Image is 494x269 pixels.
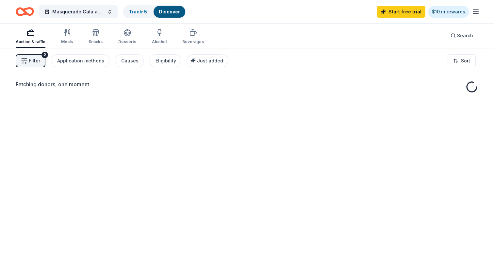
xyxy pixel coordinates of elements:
div: Fetching donors, one moment... [16,80,478,88]
div: Beverages [182,39,204,44]
button: Just added [187,54,228,67]
a: Track· 5 [129,9,147,14]
div: Snacks [89,39,103,44]
button: Eligibility [149,54,181,67]
span: Search [457,32,473,40]
div: Meals [61,39,73,44]
a: Start free trial [377,6,425,18]
a: Discover [159,9,180,14]
button: Meals [61,26,73,48]
div: Auction & raffle [16,39,45,44]
button: Alcohol [152,26,167,48]
a: Home [16,4,34,19]
div: Causes [121,57,139,65]
button: Desserts [118,26,136,48]
div: Alcohol [152,39,167,44]
span: Masquerade Gala an evening of mystery and impact [52,8,105,16]
button: Search [445,29,478,42]
div: Desserts [118,39,136,44]
span: Just added [197,58,223,63]
button: Application methods [51,54,109,67]
button: Causes [115,54,144,67]
button: Snacks [89,26,103,48]
div: 2 [41,52,48,58]
span: Filter [29,57,40,65]
div: Application methods [57,57,104,65]
span: Sort [461,57,470,65]
button: Track· 5Discover [123,5,186,18]
button: Beverages [182,26,204,48]
a: $10 in rewards [428,6,469,18]
div: Eligibility [156,57,176,65]
button: Filter2 [16,54,45,67]
button: Sort [448,54,476,67]
button: Masquerade Gala an evening of mystery and impact [39,5,118,18]
button: Auction & raffle [16,26,45,48]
